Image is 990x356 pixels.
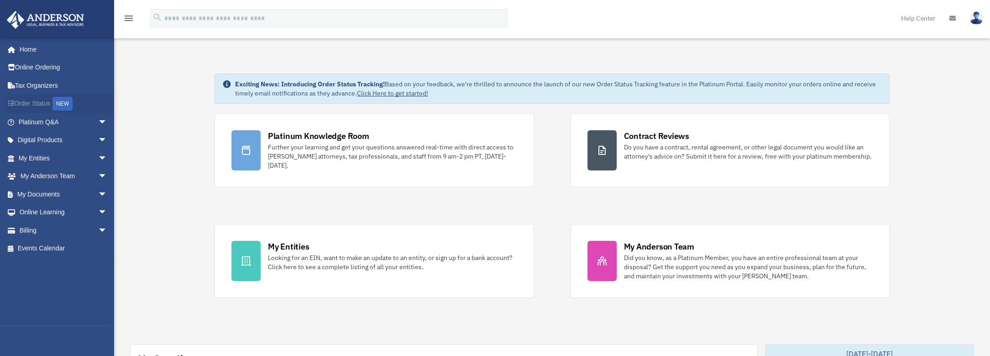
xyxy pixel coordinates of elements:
i: search [152,12,162,22]
img: User Pic [969,11,983,25]
a: My Documentsarrow_drop_down [6,185,121,203]
a: Contract Reviews Do you have a contract, rental agreement, or other legal document you would like... [571,113,890,187]
div: Contract Reviews [624,130,689,142]
i: menu [123,13,134,24]
a: Online Learningarrow_drop_down [6,203,121,222]
div: Did you know, as a Platinum Member, you have an entire professional team at your disposal? Get th... [624,253,873,281]
div: My Entities [268,241,309,252]
div: NEW [52,97,73,111]
a: Platinum Knowledge Room Further your learning and get your questions answered real-time with dire... [215,113,534,187]
a: My Entities Looking for an EIN, want to make an update to an entity, or sign up for a bank accoun... [215,224,534,298]
a: My Anderson Team Did you know, as a Platinum Member, you have an entire professional team at your... [571,224,890,298]
span: arrow_drop_down [98,131,116,150]
a: Online Ordering [6,58,121,77]
a: My Anderson Teamarrow_drop_down [6,167,121,186]
a: Digital Productsarrow_drop_down [6,131,121,149]
div: Looking for an EIN, want to make an update to an entity, or sign up for a bank account? Click her... [268,253,517,271]
span: arrow_drop_down [98,167,116,186]
a: menu [123,16,134,24]
a: Tax Organizers [6,76,121,95]
a: Click Here to get started! [357,89,428,97]
div: My Anderson Team [624,241,694,252]
div: Based on your feedback, we're thrilled to announce the launch of our new Order Status Tracking fe... [235,80,882,98]
div: Further your learning and get your questions answered real-time with direct access to [PERSON_NAM... [268,143,517,170]
a: Events Calendar [6,239,121,258]
span: arrow_drop_down [98,185,116,204]
img: Anderson Advisors Platinum Portal [4,11,87,29]
a: Billingarrow_drop_down [6,221,121,239]
div: Do you have a contract, rental agreement, or other legal document you would like an attorney's ad... [624,143,873,161]
strong: Exciting News: Introducing Order Status Tracking! [235,80,385,88]
a: My Entitiesarrow_drop_down [6,149,121,167]
span: arrow_drop_down [98,221,116,240]
a: Home [6,40,116,58]
a: Order StatusNEW [6,95,121,113]
div: Platinum Knowledge Room [268,130,369,142]
span: arrow_drop_down [98,203,116,222]
span: arrow_drop_down [98,113,116,132]
span: arrow_drop_down [98,149,116,168]
a: Platinum Q&Aarrow_drop_down [6,113,121,131]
